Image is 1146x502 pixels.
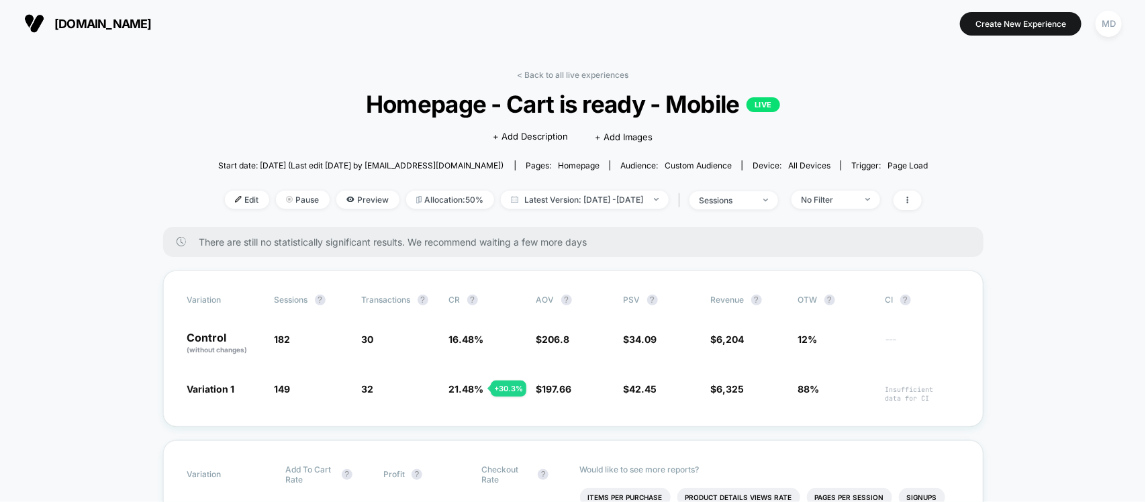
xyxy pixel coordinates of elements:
span: Add To Cart Rate [285,464,335,485]
button: ? [647,295,658,305]
img: edit [235,196,242,203]
span: Checkout Rate [481,464,531,485]
span: $ [624,334,657,345]
button: ? [561,295,572,305]
span: | [675,191,689,210]
span: --- [886,336,959,355]
span: $ [536,383,572,395]
span: $ [711,334,745,345]
span: Variation [187,464,261,485]
div: MD [1096,11,1122,37]
div: Audience: [620,160,732,170]
span: $ [536,334,570,345]
button: MD [1092,10,1126,38]
span: There are still no statistically significant results. We recommend waiting a few more days [199,236,957,248]
span: 206.8 [542,334,570,345]
button: ? [900,295,911,305]
span: 88% [798,383,820,395]
span: 6,204 [717,334,745,345]
button: ? [824,295,835,305]
span: + Add Description [493,130,569,144]
span: Page Load [888,160,928,170]
img: end [763,199,768,201]
button: ? [467,295,478,305]
span: all devices [788,160,830,170]
button: ? [751,295,762,305]
span: (without changes) [187,346,248,354]
img: end [654,198,659,201]
button: ? [418,295,428,305]
span: $ [711,383,745,395]
div: Trigger: [851,160,928,170]
p: Control [187,332,261,355]
span: 182 [275,334,291,345]
button: [DOMAIN_NAME] [20,13,156,34]
span: 12% [798,334,818,345]
span: Allocation: 50% [406,191,494,209]
span: 16.48 % [449,334,484,345]
span: Homepage - Cart is ready - Mobile [254,90,893,118]
button: ? [412,469,422,480]
span: homepage [558,160,600,170]
span: 32 [362,383,374,395]
span: OTW [798,295,872,305]
button: ? [538,469,548,480]
button: ? [315,295,326,305]
span: Variation [187,295,261,305]
span: 6,325 [717,383,745,395]
span: Transactions [362,295,411,305]
span: Device: [742,160,841,170]
a: < Back to all live experiences [518,70,629,80]
img: end [286,196,293,203]
span: Insufficient data for CI [886,385,959,403]
span: Start date: [DATE] (Last edit [DATE] by [EMAIL_ADDRESS][DOMAIN_NAME]) [218,160,504,170]
span: Pause [276,191,330,209]
span: Variation 1 [187,383,235,395]
span: 30 [362,334,374,345]
span: 34.09 [630,334,657,345]
p: Would like to see more reports? [580,464,959,474]
span: $ [624,383,657,395]
div: + 30.3 % [491,381,526,397]
span: Preview [336,191,399,209]
div: No Filter [802,195,855,205]
div: sessions [700,195,753,205]
span: Sessions [275,295,308,305]
img: Visually logo [24,13,44,34]
div: Pages: [526,160,600,170]
span: Revenue [711,295,745,305]
img: rebalance [416,196,422,203]
img: end [865,198,870,201]
span: 42.45 [630,383,657,395]
span: Edit [225,191,269,209]
span: [DOMAIN_NAME] [54,17,152,31]
span: 197.66 [542,383,572,395]
span: PSV [624,295,640,305]
button: ? [342,469,352,480]
span: 149 [275,383,291,395]
span: 21.48 % [449,383,484,395]
button: Create New Experience [960,12,1082,36]
span: CR [449,295,461,305]
span: Latest Version: [DATE] - [DATE] [501,191,669,209]
span: CI [886,295,959,305]
span: AOV [536,295,555,305]
span: Custom Audience [665,160,732,170]
span: + Add Images [595,132,653,142]
span: Profit [383,469,405,479]
p: LIVE [747,97,780,112]
img: calendar [511,196,518,203]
